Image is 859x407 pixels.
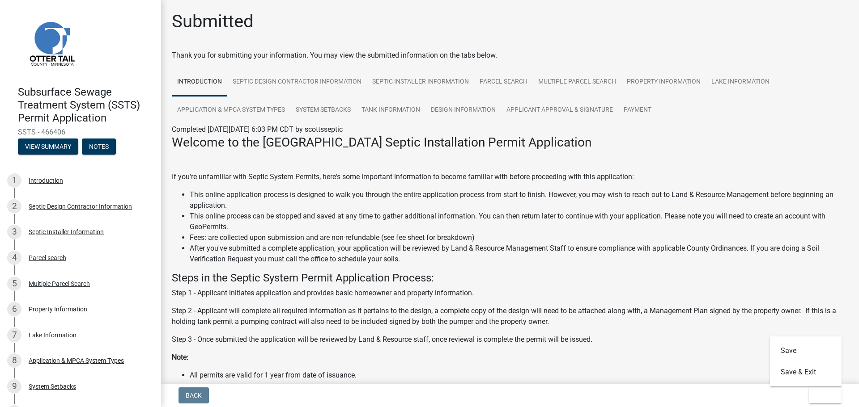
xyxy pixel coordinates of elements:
button: Save [770,340,842,361]
span: Completed [DATE][DATE] 6:03 PM CDT by scottsseptic [172,125,343,134]
wm-modal-confirm: Summary [18,144,78,151]
li: This online process can be stopped and saved at any time to gather additional information. You ca... [190,211,848,232]
div: Lake Information [29,332,77,338]
button: Back [179,387,209,403]
p: Step 2 - Applicant will complete all required information as it pertains to the design, a complet... [172,306,848,327]
div: 7 [7,328,21,342]
div: 8 [7,353,21,368]
div: Parcel search [29,255,66,261]
button: Notes [82,138,116,155]
p: Step 3 - Once submitted the application will be reviewed by Land & Resource staff, once reviewal ... [172,334,848,345]
div: 5 [7,277,21,291]
div: 2 [7,199,21,214]
div: 1 [7,173,21,188]
a: Multiple Parcel Search [533,68,621,97]
a: Parcel search [474,68,533,97]
div: Septic Design Contractor Information [29,203,132,210]
div: Thank you for submitting your information. You may view the submitted information on the tabs below. [172,50,848,61]
div: 9 [7,379,21,394]
div: System Setbacks [29,383,76,390]
a: Introduction [172,68,227,97]
strong: Note: [172,353,188,361]
span: SSTS - 466406 [18,128,143,136]
div: Introduction [29,177,63,184]
a: Application & MPCA System Types [172,96,290,125]
h1: Submitted [172,11,254,32]
li: After you've submitted a complete application, your application will be reviewed by Land & Resour... [190,243,848,264]
a: Septic Design Contractor Information [227,68,367,97]
div: 4 [7,251,21,265]
h4: Steps in the Septic System Permit Application Process: [172,272,848,285]
button: View Summary [18,138,78,155]
a: Design Information [425,96,501,125]
p: If you're unfamiliar with Septic System Permits, here's some important information to become fami... [172,172,848,182]
h4: Subsurface Sewage Treatment System (SSTS) Permit Application [18,86,154,124]
a: Applicant Approval & Signature [501,96,618,125]
wm-modal-confirm: Notes [82,144,116,151]
div: Exit [770,336,842,386]
a: Lake Information [706,68,775,97]
p: Step 1 - Applicant initiates application and provides basic homeowner and property information. [172,288,848,298]
button: Exit [809,387,842,403]
a: Property Information [621,68,706,97]
div: Multiple Parcel Search [29,281,90,287]
div: 6 [7,302,21,316]
a: Septic Installer Information [367,68,474,97]
li: Fees: are collected upon submission and are non-refundable (see fee sheet for breakdown) [190,232,848,243]
span: Back [186,392,202,399]
div: Property Information [29,306,87,312]
div: Septic Installer Information [29,229,104,235]
img: Otter Tail County, Minnesota [18,9,85,76]
div: 3 [7,225,21,239]
h3: Welcome to the [GEOGRAPHIC_DATA] Septic Installation Permit Application [172,135,848,150]
li: All permits are valid for 1 year from date of issuance. [190,370,848,381]
li: This online application process is designed to walk you through the entire application process fr... [190,189,848,211]
a: Tank Information [356,96,425,125]
a: Payment [618,96,657,125]
button: Save & Exit [770,361,842,383]
div: Application & MPCA System Types [29,357,124,364]
span: Exit [816,392,829,399]
a: System Setbacks [290,96,356,125]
